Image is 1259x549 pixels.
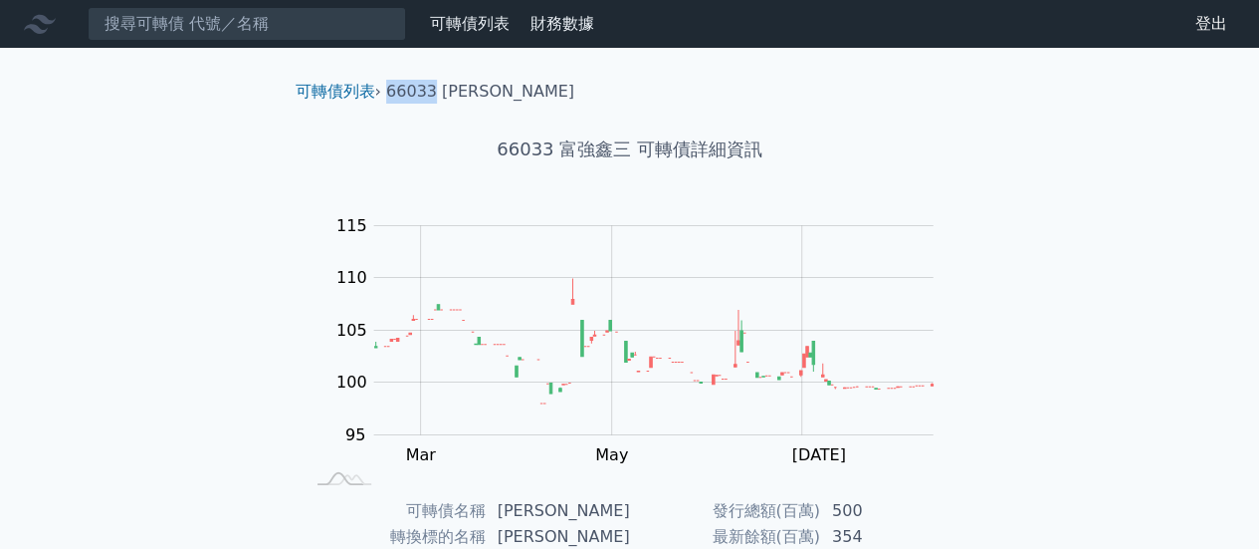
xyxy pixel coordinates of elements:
[486,498,630,524] td: [PERSON_NAME]
[88,7,406,41] input: 搜尋可轉債 代號／名稱
[595,445,628,464] tspan: May
[296,82,375,101] a: 可轉債列表
[386,80,574,104] li: 66033 [PERSON_NAME]
[1179,8,1243,40] a: 登出
[791,445,845,464] tspan: [DATE]
[336,268,367,287] tspan: 110
[530,14,594,33] a: 財務數據
[304,498,486,524] td: 可轉債名稱
[280,136,980,163] h1: 66033 富強鑫三 可轉債詳細資訊
[296,80,381,104] li: ›
[820,498,956,524] td: 500
[630,498,820,524] td: 發行總額(百萬)
[345,425,365,444] tspan: 95
[336,321,367,340] tspan: 105
[430,14,510,33] a: 可轉債列表
[325,216,962,464] g: Chart
[405,445,436,464] tspan: Mar
[336,216,367,235] tspan: 115
[336,373,367,392] tspan: 100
